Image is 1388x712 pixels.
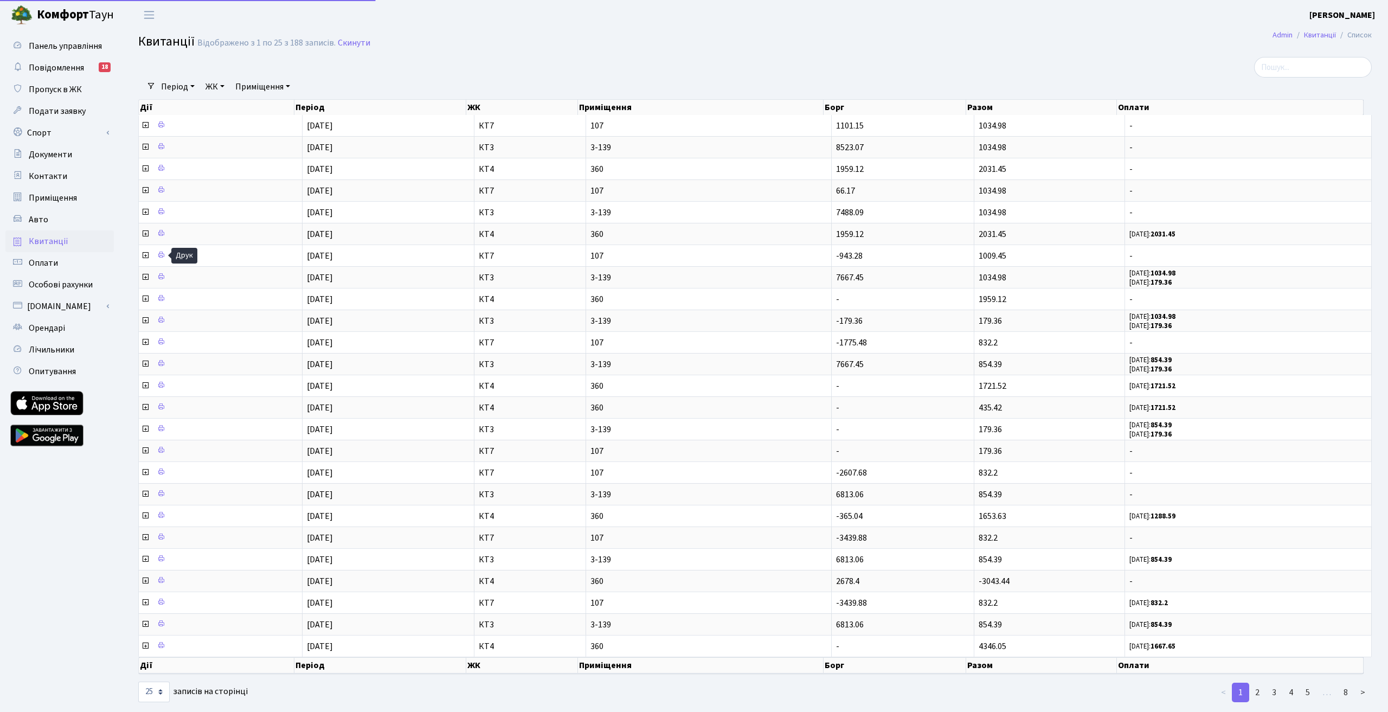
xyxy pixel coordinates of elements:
[307,337,333,349] span: [DATE]
[307,554,333,566] span: [DATE]
[1129,312,1175,322] small: [DATE]:
[1151,642,1175,651] b: 1667.65
[1129,490,1367,499] span: -
[1151,381,1175,391] b: 1721.52
[1256,24,1388,47] nav: breadcrumb
[590,642,826,651] span: 360
[1129,268,1175,278] small: [DATE]:
[307,532,333,544] span: [DATE]
[201,78,229,96] a: ЖК
[294,100,466,115] th: Період
[590,165,826,174] span: 360
[590,295,826,304] span: 360
[979,640,1006,652] span: 4346.05
[836,163,864,175] span: 1959.12
[29,257,58,269] span: Оплати
[307,250,333,262] span: [DATE]
[479,252,582,260] span: КТ7
[979,337,998,349] span: 832.2
[5,209,114,230] a: Авто
[5,79,114,100] a: Пропуск в ЖК
[836,489,864,501] span: 6813.06
[590,252,826,260] span: 107
[590,534,826,542] span: 107
[979,575,1010,587] span: -3043.44
[5,122,114,144] a: Спорт
[824,657,967,673] th: Борг
[479,187,582,195] span: КТ7
[479,317,582,325] span: КТ3
[479,425,582,434] span: КТ3
[836,554,864,566] span: 6813.06
[578,100,823,115] th: Приміщення
[171,248,197,264] div: Друк
[29,214,48,226] span: Авто
[37,6,114,24] span: Таун
[836,575,859,587] span: 2678.4
[1129,295,1367,304] span: -
[1129,420,1172,430] small: [DATE]:
[294,657,466,673] th: Період
[1129,534,1367,542] span: -
[1129,429,1172,439] small: [DATE]:
[1129,278,1172,287] small: [DATE]:
[1273,29,1293,41] a: Admin
[836,380,839,392] span: -
[5,339,114,361] a: Лічильники
[1129,321,1172,331] small: [DATE]:
[1129,143,1367,152] span: -
[979,272,1006,284] span: 1034.98
[979,402,1002,414] span: 435.42
[307,185,333,197] span: [DATE]
[1151,511,1175,521] b: 1288.59
[590,490,826,499] span: 3-139
[307,640,333,652] span: [DATE]
[29,235,68,247] span: Квитанції
[1129,403,1175,413] small: [DATE]:
[1129,642,1175,651] small: [DATE]:
[1151,420,1172,430] b: 854.39
[1254,57,1372,78] input: Пошук...
[1151,364,1172,374] b: 179.36
[836,228,864,240] span: 1959.12
[836,250,863,262] span: -943.28
[479,208,582,217] span: КТ3
[590,121,826,130] span: 107
[1129,447,1367,456] span: -
[836,272,864,284] span: 7667.45
[479,403,582,412] span: КТ4
[979,619,1002,631] span: 854.39
[824,100,967,115] th: Борг
[979,315,1002,327] span: 179.36
[1232,683,1249,702] a: 1
[1129,381,1175,391] small: [DATE]:
[836,315,863,327] span: -179.36
[5,187,114,209] a: Приміщення
[590,382,826,390] span: 360
[1129,187,1367,195] span: -
[590,143,826,152] span: 3-139
[1151,312,1175,322] b: 1034.98
[966,657,1117,673] th: Разом
[479,382,582,390] span: КТ4
[307,207,333,219] span: [DATE]
[5,144,114,165] a: Документи
[5,57,114,79] a: Повідомлення18
[1151,555,1172,565] b: 854.39
[1129,338,1367,347] span: -
[979,554,1002,566] span: 854.39
[138,682,170,702] select: записів на сторінці
[1129,598,1168,608] small: [DATE]:
[1249,683,1266,702] a: 2
[1309,9,1375,22] a: [PERSON_NAME]
[138,32,195,51] span: Квитанції
[836,358,864,370] span: 7667.45
[307,619,333,631] span: [DATE]
[479,599,582,607] span: КТ7
[307,467,333,479] span: [DATE]
[29,149,72,161] span: Документи
[1151,355,1172,365] b: 854.39
[1336,29,1372,41] li: Список
[5,35,114,57] a: Панель управління
[966,100,1117,115] th: Разом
